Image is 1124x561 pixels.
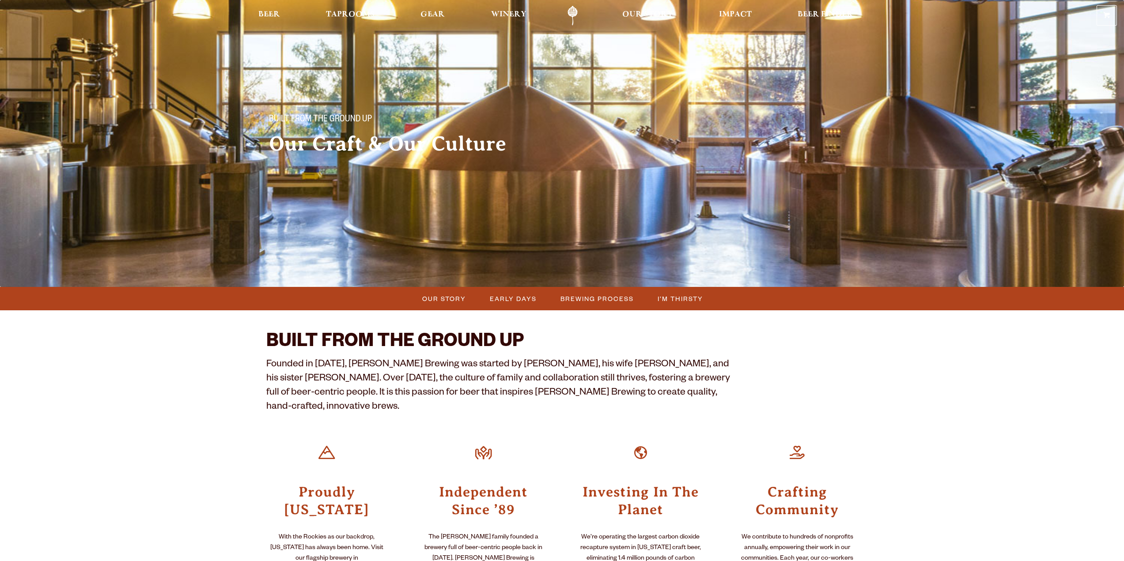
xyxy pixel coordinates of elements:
[266,482,388,518] h3: Proudly [US_STATE]
[484,292,541,305] a: Early Days
[491,11,526,18] span: Winery
[580,482,701,518] h3: Investing In The Planet
[485,6,532,26] a: Winery
[326,11,375,18] span: Taprooms
[320,6,380,26] a: Taprooms
[269,114,372,126] span: Built From The Ground Up
[792,6,859,26] a: Beer Finder
[556,6,589,26] a: Odell Home
[560,292,634,305] span: Brewing Process
[622,11,673,18] span: Our Story
[737,482,858,518] h3: Crafting Community
[420,11,445,18] span: Gear
[658,292,703,305] span: I’m Thirsty
[422,292,466,305] span: Our Story
[253,6,286,26] a: Beer
[423,482,545,518] h3: Independent Since ’89
[258,11,280,18] span: Beer
[652,292,708,305] a: I’m Thirsty
[719,11,752,18] span: Impact
[269,133,545,155] h2: Our Craft & Our Culture
[798,11,853,18] span: Beer Finder
[617,6,679,26] a: Our Story
[415,6,450,26] a: Gear
[490,292,537,305] span: Early Days
[713,6,757,26] a: Impact
[266,358,733,415] p: Founded in [DATE], [PERSON_NAME] Brewing was started by [PERSON_NAME], his wife [PERSON_NAME], an...
[417,292,470,305] a: Our Story
[266,332,733,354] h2: BUILT FROM THE GROUND UP
[555,292,638,305] a: Brewing Process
